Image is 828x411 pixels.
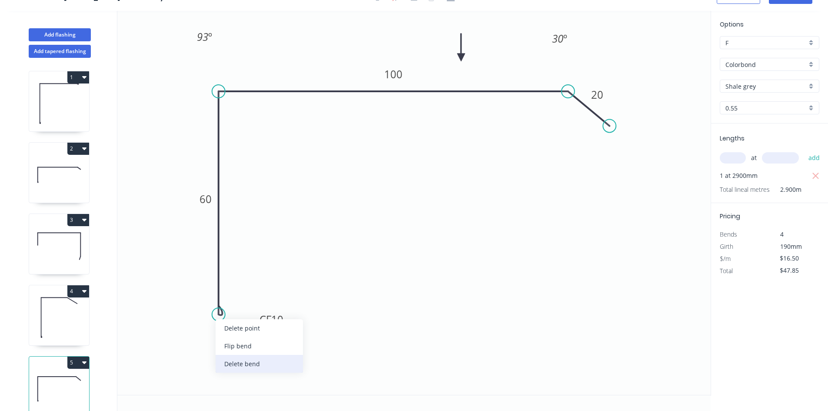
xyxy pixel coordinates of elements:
div: Flip bend [216,337,303,355]
tspan: 93 [197,30,208,44]
button: 2 [67,143,89,155]
input: Thickness [725,104,807,113]
input: Price level [725,38,807,47]
svg: 0 [117,11,711,395]
tspan: º [208,30,212,44]
span: Lengths [720,134,745,143]
div: Delete point [216,319,303,337]
span: Pricing [720,212,740,221]
span: Girth [720,242,733,251]
span: 190mm [780,242,802,251]
tspan: 30 [552,31,563,46]
button: 5 [67,357,89,369]
button: Add flashing [29,28,91,41]
span: $/m [720,254,731,263]
tspan: 100 [384,67,402,81]
span: Options [720,20,744,29]
span: Total lineal metres [720,184,770,196]
span: 4 [780,230,784,238]
span: Total [720,267,733,275]
tspan: º [563,31,567,46]
div: Delete bend [216,355,303,373]
button: add [804,150,825,165]
tspan: 60 [200,192,212,206]
input: Colour [725,82,807,91]
span: Bends [720,230,737,238]
span: 1 at 2900mm [720,170,758,182]
span: at [751,152,757,164]
button: Add tapered flashing [29,45,91,58]
tspan: CF [259,312,271,327]
tspan: 10 [271,312,283,327]
span: 2.900m [770,184,801,196]
button: 3 [67,214,89,226]
tspan: 20 [591,87,603,102]
input: Material [725,60,807,69]
button: 4 [67,285,89,297]
button: 1 [67,71,89,84]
